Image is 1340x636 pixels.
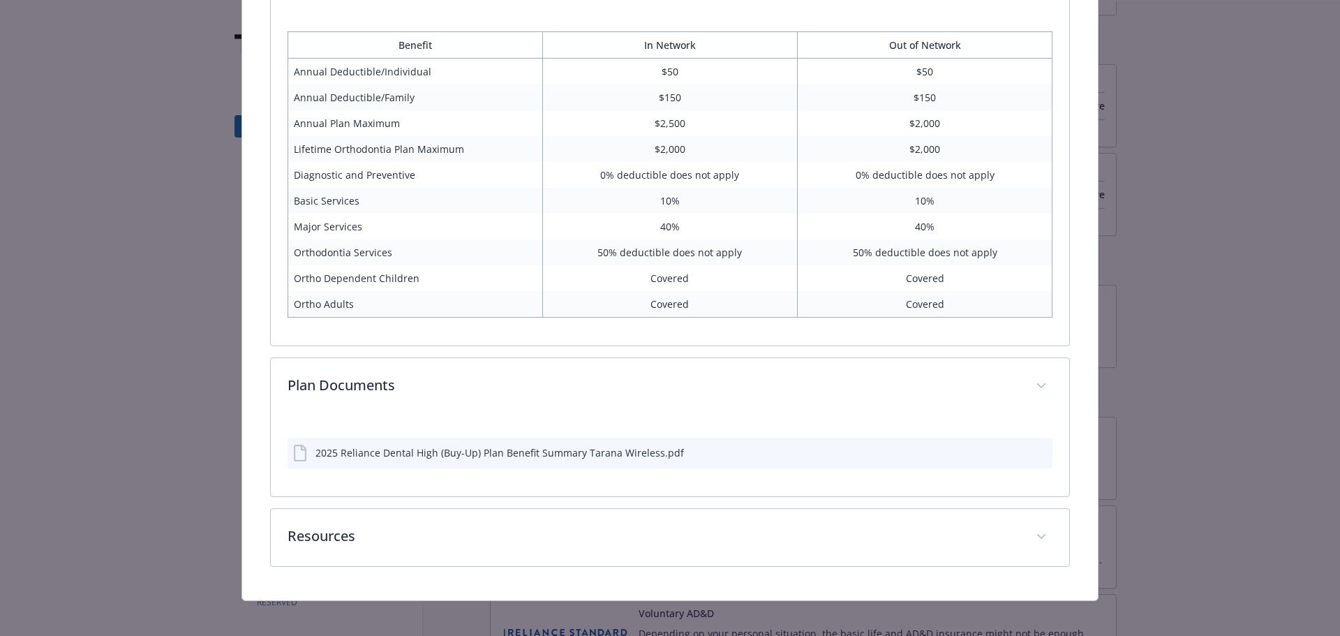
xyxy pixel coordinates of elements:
td: 50% deductible does not apply [798,239,1052,265]
th: Benefit [288,31,542,58]
td: 10% [542,188,797,214]
td: 10% [798,188,1052,214]
td: $150 [798,84,1052,110]
td: Diagnostic and Preventive [288,162,542,188]
p: Plan Documents [288,375,1020,396]
td: $2,000 [798,136,1052,162]
td: Covered [798,291,1052,318]
td: $50 [798,58,1052,84]
div: Plan Documents [271,415,1070,496]
td: Basic Services [288,188,542,214]
th: In Network [542,31,797,58]
button: preview file [1034,445,1047,460]
div: 2025 Reliance Dental High (Buy-Up) Plan Benefit Summary Tarana Wireless.pdf [315,445,684,460]
div: Plan Documents [271,358,1070,415]
td: 0% deductible does not apply [542,162,797,188]
div: Benefit Plan Details [271,20,1070,346]
td: Ortho Dependent Children [288,265,542,291]
td: $2,500 [542,110,797,136]
td: $150 [542,84,797,110]
td: Annual Deductible/Family [288,84,542,110]
div: Resources [271,509,1070,566]
td: 0% deductible does not apply [798,162,1052,188]
td: Orthodontia Services [288,239,542,265]
td: $50 [542,58,797,84]
td: 50% deductible does not apply [542,239,797,265]
button: download file [1012,445,1023,460]
p: Resources [288,526,1020,547]
td: Ortho Adults [288,291,542,318]
td: Covered [542,291,797,318]
td: 40% [798,214,1052,239]
td: Lifetime Orthodontia Plan Maximum [288,136,542,162]
td: 40% [542,214,797,239]
th: Out of Network [798,31,1052,58]
td: Annual Deductible/Individual [288,58,542,84]
td: Covered [542,265,797,291]
td: Annual Plan Maximum [288,110,542,136]
td: Covered [798,265,1052,291]
td: Major Services [288,214,542,239]
td: $2,000 [798,110,1052,136]
td: $2,000 [542,136,797,162]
